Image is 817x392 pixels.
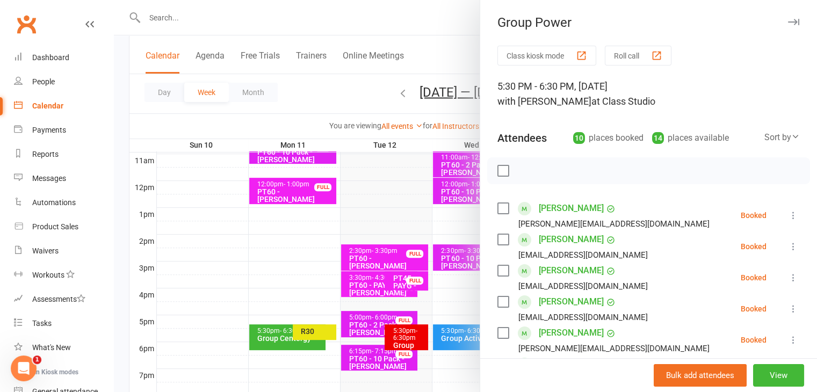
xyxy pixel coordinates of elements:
[32,271,64,279] div: Workouts
[13,11,40,38] a: Clubworx
[32,319,52,328] div: Tasks
[14,94,113,118] a: Calendar
[32,126,66,134] div: Payments
[539,324,604,342] a: [PERSON_NAME]
[518,217,710,231] div: [PERSON_NAME][EMAIL_ADDRESS][DOMAIN_NAME]
[14,287,113,311] a: Assessments
[654,364,747,387] button: Bulk add attendees
[32,150,59,158] div: Reports
[14,239,113,263] a: Waivers
[539,293,604,310] a: [PERSON_NAME]
[753,364,804,387] button: View
[14,118,113,142] a: Payments
[518,310,648,324] div: [EMAIL_ADDRESS][DOMAIN_NAME]
[32,222,78,231] div: Product Sales
[14,336,113,360] a: What's New
[741,305,767,313] div: Booked
[32,246,59,255] div: Waivers
[14,142,113,166] a: Reports
[573,132,585,144] div: 10
[539,231,604,248] a: [PERSON_NAME]
[539,200,604,217] a: [PERSON_NAME]
[764,130,800,144] div: Sort by
[14,70,113,94] a: People
[11,355,37,381] iframe: Intercom live chat
[741,212,767,219] div: Booked
[605,46,671,66] button: Roll call
[480,15,817,30] div: Group Power
[14,215,113,239] a: Product Sales
[14,263,113,287] a: Workouts
[518,279,648,293] div: [EMAIL_ADDRESS][DOMAIN_NAME]
[32,174,66,183] div: Messages
[14,166,113,191] a: Messages
[32,77,55,86] div: People
[518,342,710,355] div: [PERSON_NAME][EMAIL_ADDRESS][DOMAIN_NAME]
[741,274,767,281] div: Booked
[32,198,76,207] div: Automations
[14,46,113,70] a: Dashboard
[652,130,729,146] div: places available
[539,262,604,279] a: [PERSON_NAME]
[32,343,71,352] div: What's New
[32,53,69,62] div: Dashboard
[518,248,648,262] div: [EMAIL_ADDRESS][DOMAIN_NAME]
[497,96,591,107] span: with [PERSON_NAME]
[539,355,604,373] a: [PERSON_NAME]
[32,295,85,303] div: Assessments
[14,311,113,336] a: Tasks
[497,130,547,146] div: Attendees
[652,132,664,144] div: 14
[741,336,767,344] div: Booked
[591,96,655,107] span: at Class Studio
[33,355,41,364] span: 1
[573,130,644,146] div: places booked
[741,243,767,250] div: Booked
[497,46,596,66] button: Class kiosk mode
[32,101,63,110] div: Calendar
[14,191,113,215] a: Automations
[497,79,800,109] div: 5:30 PM - 6:30 PM, [DATE]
